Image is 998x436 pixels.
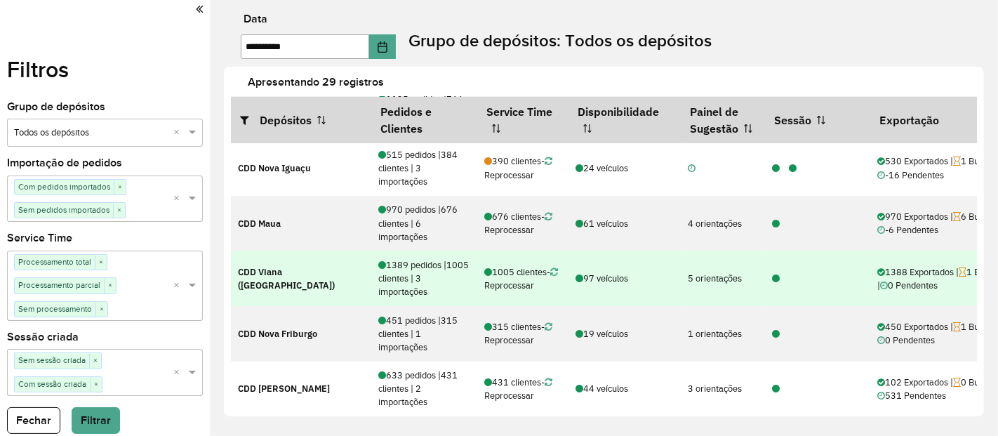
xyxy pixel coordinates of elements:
[15,203,113,217] span: Sem pedidos importados
[765,97,870,143] th: Sessão
[688,382,757,395] div: 3 orientações
[104,279,116,293] span: ×
[484,266,558,291] span: - Reprocessar
[772,385,780,394] i: 1285566 - 632 pedidos
[681,97,765,143] th: Painel de Sugestão
[238,328,317,340] strong: CDD Nova Friburgo
[408,28,712,53] label: Grupo de depósitos: Todos os depósitos
[484,211,552,236] span: - Reprocessar
[877,334,935,346] span: 0 Pendentes
[15,353,89,367] span: Sem sessão criada
[7,53,69,86] label: Filtros
[7,329,79,345] label: Sessão criada
[231,97,371,143] th: Depósitos
[90,378,102,392] span: ×
[89,354,101,368] span: ×
[15,302,95,316] span: Sem processamento
[688,164,696,173] i: Não realizada
[238,266,335,291] strong: CDD Viana ([GEOGRAPHIC_DATA])
[789,164,797,173] i: 1285720 - 1 pedidos
[173,279,185,293] span: Clear all
[880,279,938,291] span: 0 Pendentes
[15,377,90,391] span: Com sessão criada
[240,114,260,126] i: Abrir/fechar filtros
[688,272,757,285] div: 5 orientações
[484,376,541,388] span: 431 clientes
[15,278,104,292] span: Processamento parcial
[378,314,470,355] div: 451 pedidos | 315 clientes | 1 importações
[173,192,185,206] span: Clear all
[95,256,107,270] span: ×
[7,407,60,434] button: Fechar
[772,330,780,339] i: 1285644 - 451 pedidos
[477,97,568,143] th: Service Time
[484,155,552,180] span: - Reprocessar
[15,255,95,269] span: Processamento total
[575,382,673,395] div: 44 veículos
[113,204,125,218] span: ×
[7,154,122,171] label: Importação de pedidos
[244,11,267,27] label: Data
[568,97,681,143] th: Disponibilidade
[7,230,72,246] label: Service Time
[369,34,396,59] button: Choose Date
[877,169,944,181] span: -16 Pendentes
[173,126,185,140] span: Clear all
[484,376,552,402] span: - Reprocessar
[95,303,107,317] span: ×
[173,366,185,381] span: Clear all
[378,258,470,299] div: 1389 pedidos | 1005 clientes | 3 importações
[378,203,470,244] div: 970 pedidos | 676 clientes | 6 importações
[877,390,946,402] span: 531 Pendentes
[484,211,541,223] span: 676 clientes
[575,272,673,285] div: 97 veículos
[238,383,330,395] strong: CDD [PERSON_NAME]
[575,161,673,175] div: 24 veículos
[371,97,477,143] th: Pedidos e Clientes
[484,266,547,278] span: 1005 clientes
[238,218,281,230] strong: CDD Maua
[484,321,552,346] span: - Reprocessar
[575,327,673,341] div: 19 veículos
[72,407,120,434] button: Filtrar
[688,217,757,230] div: 4 orientações
[114,180,126,194] span: ×
[15,180,114,194] span: Com pedidos importados
[772,275,780,284] i: 1285531 - 1389 pedidos
[378,369,470,409] div: 633 pedidos | 431 clientes | 2 importações
[772,220,780,229] i: 1285648 - 970 pedidos
[484,155,541,167] span: 390 clientes
[238,162,311,174] strong: CDD Nova Iguaçu
[772,164,780,173] i: 1285589 - 530 pedidos
[7,98,105,115] label: Grupo de depósitos
[378,148,470,189] div: 515 pedidos | 384 clientes | 3 importações
[484,321,541,333] span: 315 clientes
[575,217,673,230] div: 61 veículos
[688,327,757,341] div: 1 orientações
[877,224,938,236] span: -6 Pendentes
